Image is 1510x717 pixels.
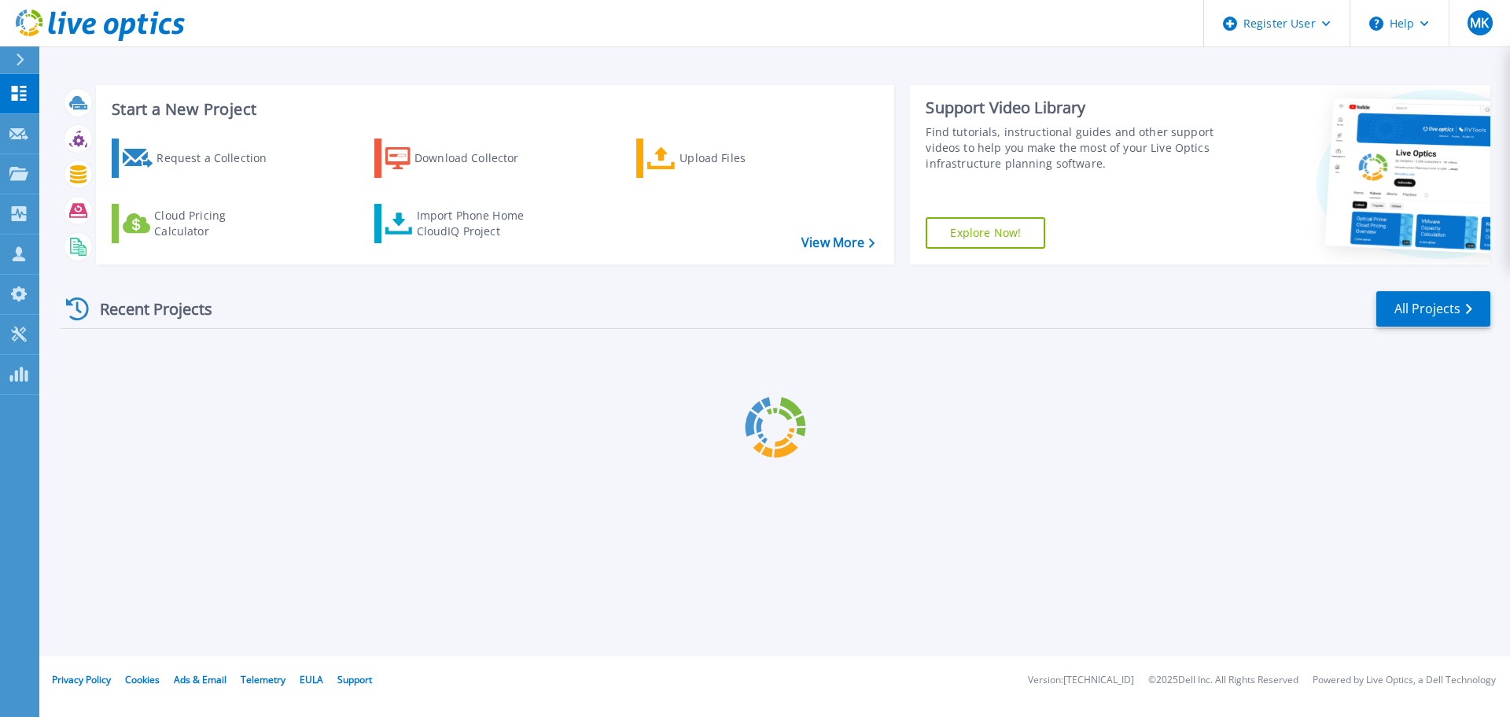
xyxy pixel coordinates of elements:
div: Download Collector [414,142,540,174]
a: Cloud Pricing Calculator [112,204,287,243]
a: Telemetry [241,673,285,686]
a: Support [337,673,372,686]
a: Request a Collection [112,139,287,178]
div: Support Video Library [926,98,1221,118]
span: MK [1470,17,1489,29]
a: Privacy Policy [52,673,111,686]
div: Find tutorials, instructional guides and other support videos to help you make the most of your L... [926,124,1221,172]
div: Cloud Pricing Calculator [154,208,280,239]
li: © 2025 Dell Inc. All Rights Reserved [1148,675,1298,686]
a: Upload Files [636,139,812,178]
div: Recent Projects [61,290,234,328]
a: All Projects [1376,291,1490,327]
li: Powered by Live Optics, a Dell Technology [1313,675,1496,686]
a: Cookies [125,673,160,686]
a: Ads & Email [174,673,226,686]
div: Import Phone Home CloudIQ Project [417,208,540,239]
a: Explore Now! [926,217,1045,249]
div: Request a Collection [157,142,282,174]
h3: Start a New Project [112,101,875,118]
a: EULA [300,673,323,686]
li: Version: [TECHNICAL_ID] [1028,675,1134,686]
div: Upload Files [679,142,805,174]
a: Download Collector [374,139,550,178]
a: View More [801,235,875,250]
